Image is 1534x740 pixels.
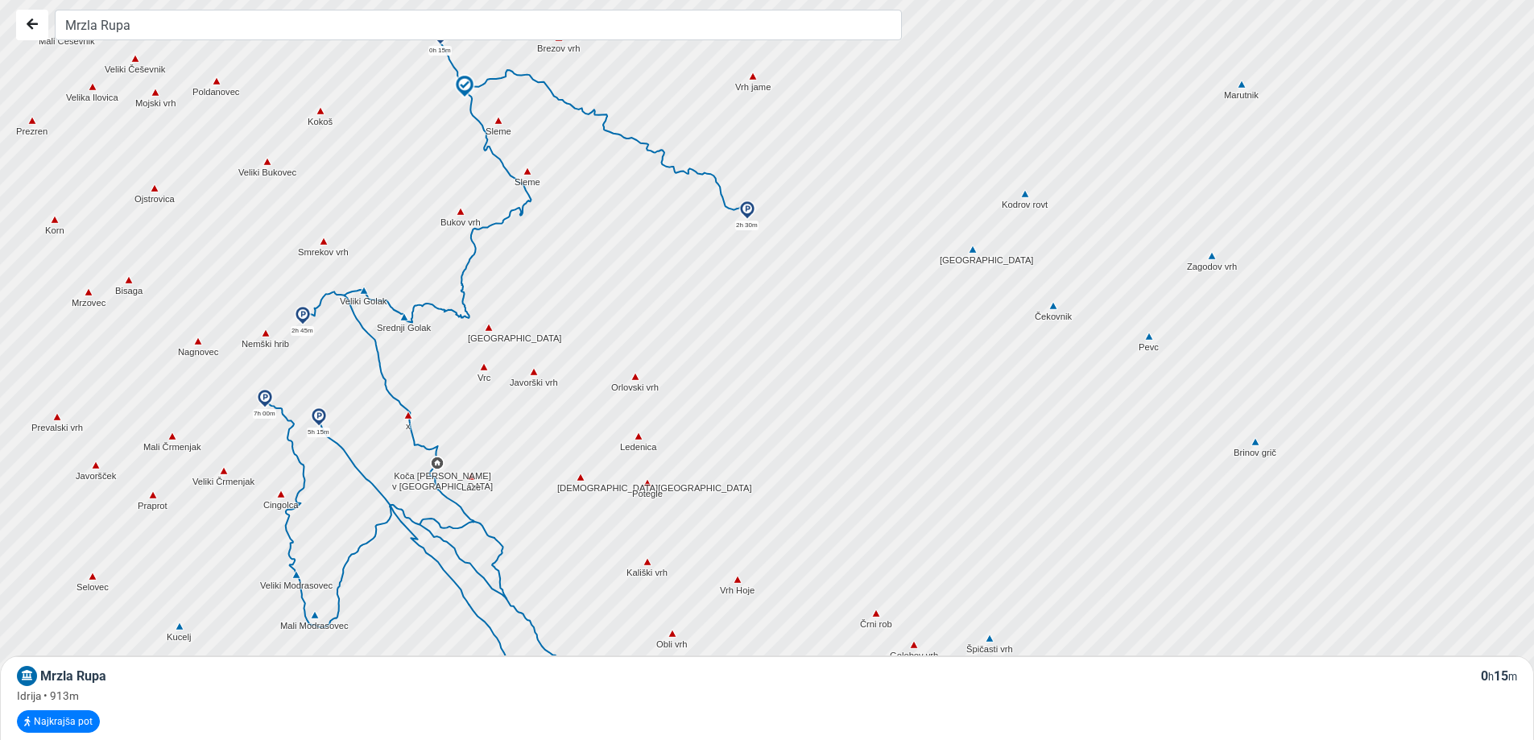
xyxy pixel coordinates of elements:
button: Nazaj [16,10,48,40]
small: m [1508,671,1517,683]
div: Idrija • 913m [17,688,1517,704]
button: Najkrajša pot [17,710,100,733]
span: 0 15 [1481,668,1517,684]
small: h [1488,671,1494,683]
span: Mrzla Rupa [40,668,106,684]
input: Iskanje... [55,10,902,40]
